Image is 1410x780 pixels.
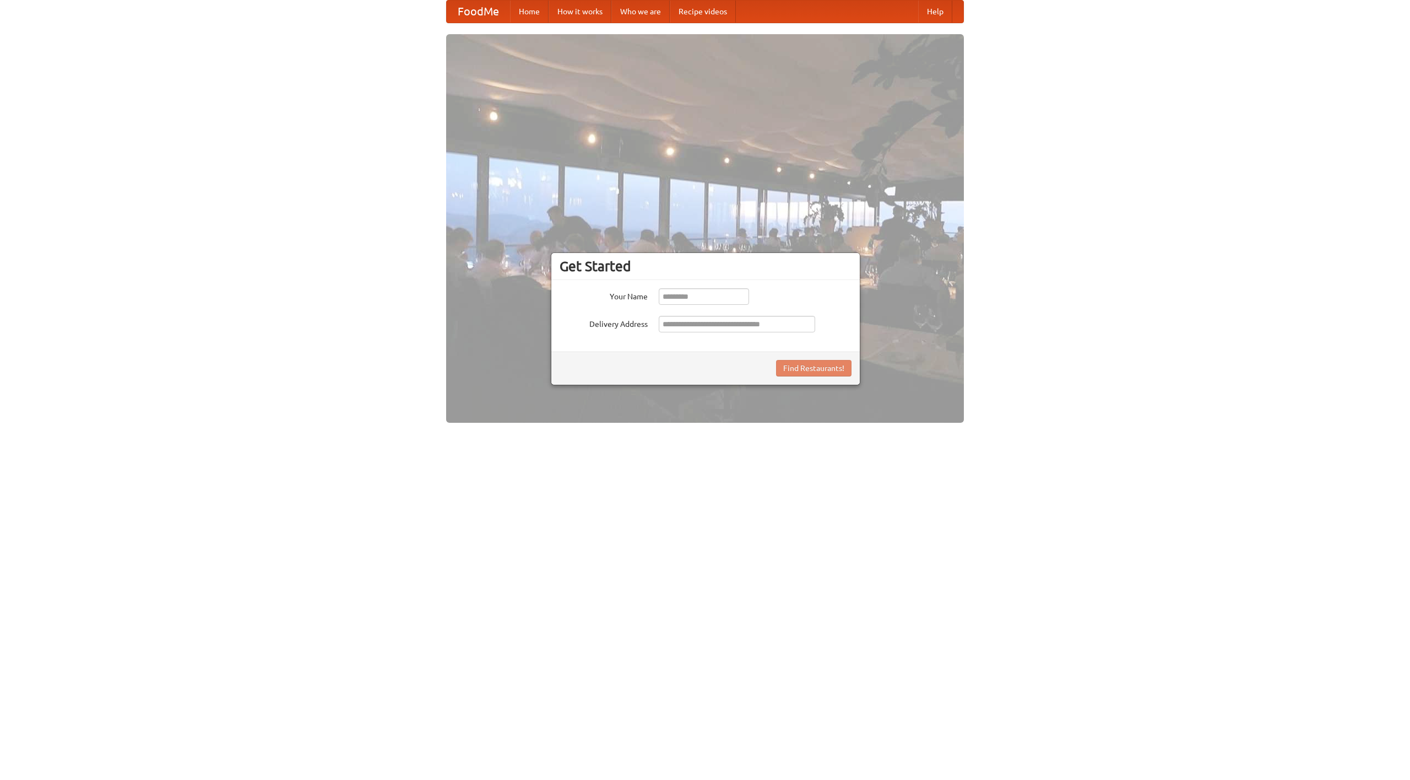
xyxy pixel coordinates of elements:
label: Delivery Address [560,316,648,330]
a: How it works [549,1,611,23]
a: Recipe videos [670,1,736,23]
button: Find Restaurants! [776,360,852,376]
a: Who we are [611,1,670,23]
a: Help [918,1,952,23]
a: FoodMe [447,1,510,23]
h3: Get Started [560,258,852,275]
a: Home [510,1,549,23]
label: Your Name [560,288,648,302]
